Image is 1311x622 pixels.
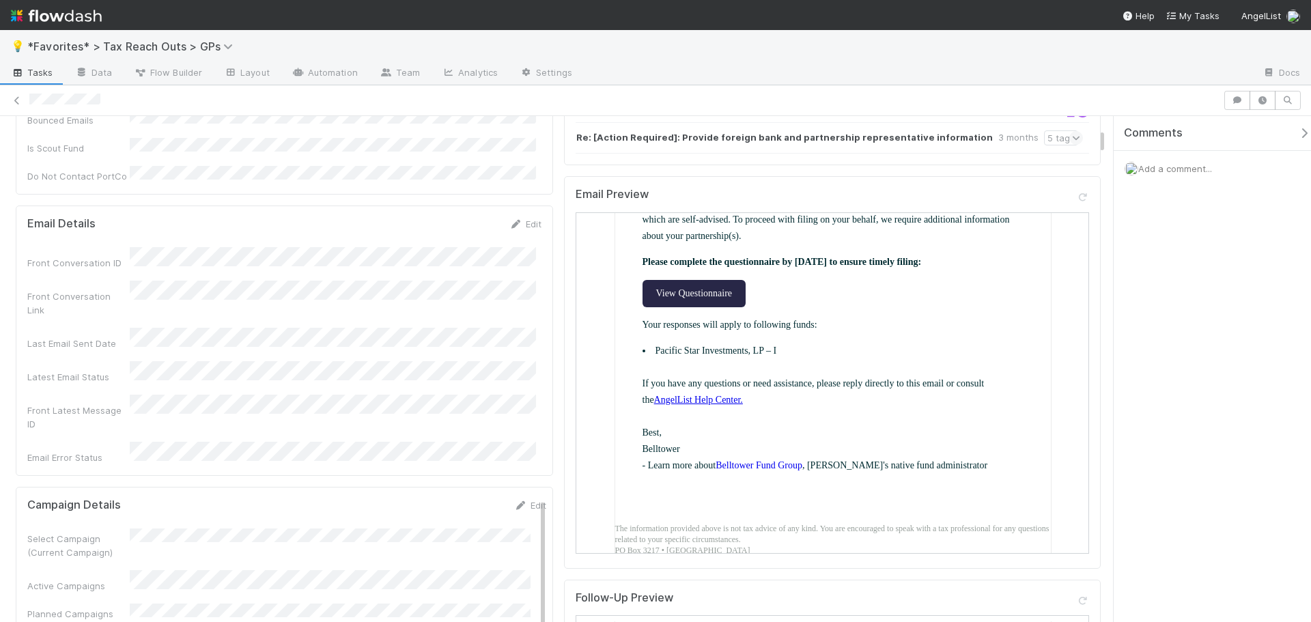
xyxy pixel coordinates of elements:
[1124,126,1183,140] span: Comments
[66,67,170,94] a: View Questionnaire
[27,579,130,593] div: Active Campaigns
[78,182,167,192] a: AngelList Help Center.
[27,113,130,127] div: Bounced Emails
[27,217,96,231] h5: Email Details
[66,104,447,120] p: Your responses will apply to following funds:
[134,66,202,79] span: Flow Builder
[576,591,673,605] h5: Follow-Up Preview
[27,169,130,183] div: Do Not Contact PortCo
[64,63,123,85] a: Data
[11,4,102,27] img: logo-inverted-e16ddd16eac7371096b0.svg
[39,305,475,332] td: The information provided above is not tax advice of any kind. You are encouraged to speak with a ...
[998,130,1039,145] div: 3 months
[369,63,431,85] a: Team
[27,40,240,53] span: *Favorites* > Tax Reach Outs > GPs
[1122,9,1155,23] div: Help
[1044,130,1078,145] div: 5 tags
[576,188,649,201] h5: Email Preview
[281,63,369,85] a: Automation
[27,256,130,270] div: Front Conversation ID
[27,337,130,350] div: Last Email Sent Date
[11,40,25,52] span: 💡
[1286,10,1300,23] img: avatar_37569647-1c78-4889-accf-88c08d42a236.png
[139,247,226,257] a: Belltower Fund Group
[27,289,130,317] div: Front Conversation Link
[431,63,509,85] a: Analytics
[213,63,281,85] a: Layout
[27,607,130,621] div: Planned Campaigns
[1241,10,1281,21] span: AngelList
[66,44,346,54] strong: Please complete the questionnaire by [DATE] to ensure timely filing:
[27,498,121,512] h5: Campaign Details
[1252,63,1311,85] a: Docs
[1125,162,1138,175] img: avatar_37569647-1c78-4889-accf-88c08d42a236.png
[11,66,53,79] span: Tasks
[66,130,447,146] li: Pacific Star Investments, LP – I
[158,40,206,53] img: AngelList
[39,333,174,342] a: PO Box 3217 • [GEOGRAPHIC_DATA]
[66,212,447,261] p: Best, Belltower - Learn more about , [PERSON_NAME]'s native fund administrator
[27,451,130,464] div: Email Error Status
[27,404,130,431] div: Front Latest Message ID
[1138,163,1212,174] span: Add a comment...
[27,370,130,384] div: Latest Email Status
[1166,10,1220,21] span: My Tasks
[27,532,130,559] div: Select Campaign (Current Campaign)
[514,500,546,511] a: Edit
[509,218,541,229] a: Edit
[1166,9,1220,23] a: My Tasks
[42,40,134,59] img: Belltower Fund Group
[66,93,447,158] p: Hello, We’re following up on our previous email. Please complete the following questionnaire by [...
[509,63,583,85] a: Settings
[576,130,993,145] strong: Re: [Action Required]: Provide foreign bank and partnership representative information
[123,63,213,85] a: Flow Builder
[66,162,447,195] p: If you have any questions or need assistance, please reply directly to this email or consult the
[27,141,130,155] div: Is Scout Fund
[66,168,170,195] a: View Questionnaire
